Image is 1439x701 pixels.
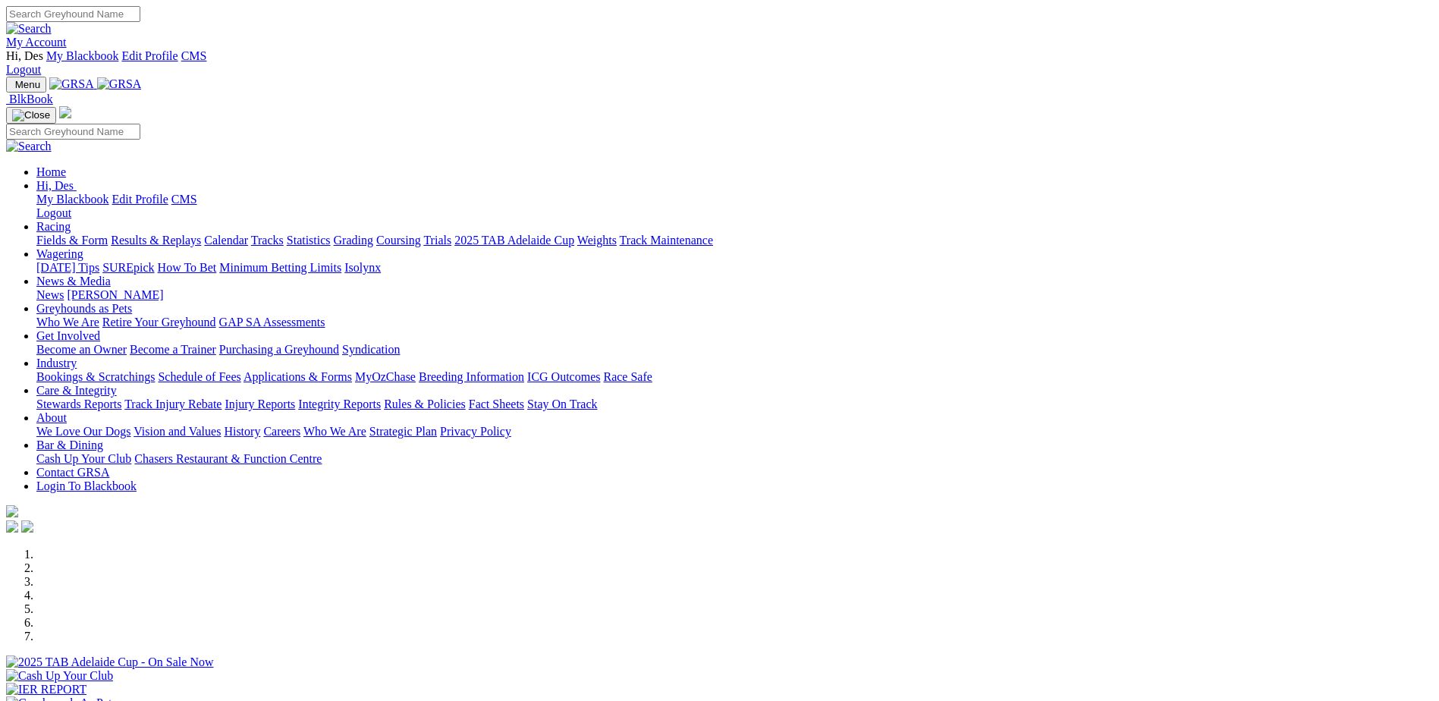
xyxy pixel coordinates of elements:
[36,398,1433,411] div: Care & Integrity
[36,165,66,178] a: Home
[423,234,451,247] a: Trials
[36,288,1433,302] div: News & Media
[6,22,52,36] img: Search
[303,425,366,438] a: Who We Are
[36,261,99,274] a: [DATE] Tips
[112,193,168,206] a: Edit Profile
[102,316,216,328] a: Retire Your Greyhound
[6,49,43,62] span: Hi, Des
[21,520,33,533] img: twitter.svg
[6,93,53,105] a: BlkBook
[469,398,524,410] a: Fact Sheets
[59,106,71,118] img: logo-grsa-white.png
[36,343,127,356] a: Become an Owner
[36,398,121,410] a: Stewards Reports
[6,36,67,49] a: My Account
[6,669,113,683] img: Cash Up Your Club
[181,49,207,62] a: CMS
[6,505,18,517] img: logo-grsa-white.png
[36,247,83,260] a: Wagering
[219,261,341,274] a: Minimum Betting Limits
[36,479,137,492] a: Login To Blackbook
[36,179,74,192] span: Hi, Des
[225,398,295,410] a: Injury Reports
[342,343,400,356] a: Syndication
[440,425,511,438] a: Privacy Policy
[263,425,300,438] a: Careers
[369,425,437,438] a: Strategic Plan
[6,520,18,533] img: facebook.svg
[121,49,178,62] a: Edit Profile
[36,329,100,342] a: Get Involved
[344,261,381,274] a: Isolynx
[36,425,130,438] a: We Love Our Dogs
[36,193,1433,220] div: Hi, Des
[130,343,216,356] a: Become a Trainer
[46,49,119,62] a: My Blackbook
[36,370,1433,384] div: Industry
[384,398,466,410] a: Rules & Policies
[376,234,421,247] a: Coursing
[6,107,56,124] button: Toggle navigation
[36,466,109,479] a: Contact GRSA
[219,343,339,356] a: Purchasing a Greyhound
[6,49,1433,77] div: My Account
[224,425,260,438] a: History
[158,261,217,274] a: How To Bet
[36,302,132,315] a: Greyhounds as Pets
[603,370,652,383] a: Race Safe
[36,179,77,192] a: Hi, Des
[298,398,381,410] a: Integrity Reports
[124,398,222,410] a: Track Injury Rebate
[6,6,140,22] input: Search
[36,206,71,219] a: Logout
[334,234,373,247] a: Grading
[36,370,155,383] a: Bookings & Scratchings
[102,261,154,274] a: SUREpick
[36,425,1433,439] div: About
[6,124,140,140] input: Search
[36,452,131,465] a: Cash Up Your Club
[355,370,416,383] a: MyOzChase
[36,234,1433,247] div: Racing
[243,370,352,383] a: Applications & Forms
[15,79,40,90] span: Menu
[6,77,46,93] button: Toggle navigation
[6,683,86,696] img: IER REPORT
[36,288,64,301] a: News
[36,411,67,424] a: About
[36,343,1433,357] div: Get Involved
[36,261,1433,275] div: Wagering
[6,140,52,153] img: Search
[36,452,1433,466] div: Bar & Dining
[49,77,94,91] img: GRSA
[97,77,142,91] img: GRSA
[36,316,99,328] a: Who We Are
[204,234,248,247] a: Calendar
[36,357,77,369] a: Industry
[454,234,574,247] a: 2025 TAB Adelaide Cup
[158,370,240,383] a: Schedule of Fees
[36,275,111,288] a: News & Media
[6,655,214,669] img: 2025 TAB Adelaide Cup - On Sale Now
[134,425,221,438] a: Vision and Values
[36,193,109,206] a: My Blackbook
[6,63,41,76] a: Logout
[9,93,53,105] span: BlkBook
[251,234,284,247] a: Tracks
[219,316,325,328] a: GAP SA Assessments
[67,288,163,301] a: [PERSON_NAME]
[419,370,524,383] a: Breeding Information
[577,234,617,247] a: Weights
[111,234,201,247] a: Results & Replays
[620,234,713,247] a: Track Maintenance
[36,439,103,451] a: Bar & Dining
[287,234,331,247] a: Statistics
[134,452,322,465] a: Chasers Restaurant & Function Centre
[12,109,50,121] img: Close
[36,234,108,247] a: Fields & Form
[36,220,71,233] a: Racing
[36,316,1433,329] div: Greyhounds as Pets
[527,398,597,410] a: Stay On Track
[171,193,197,206] a: CMS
